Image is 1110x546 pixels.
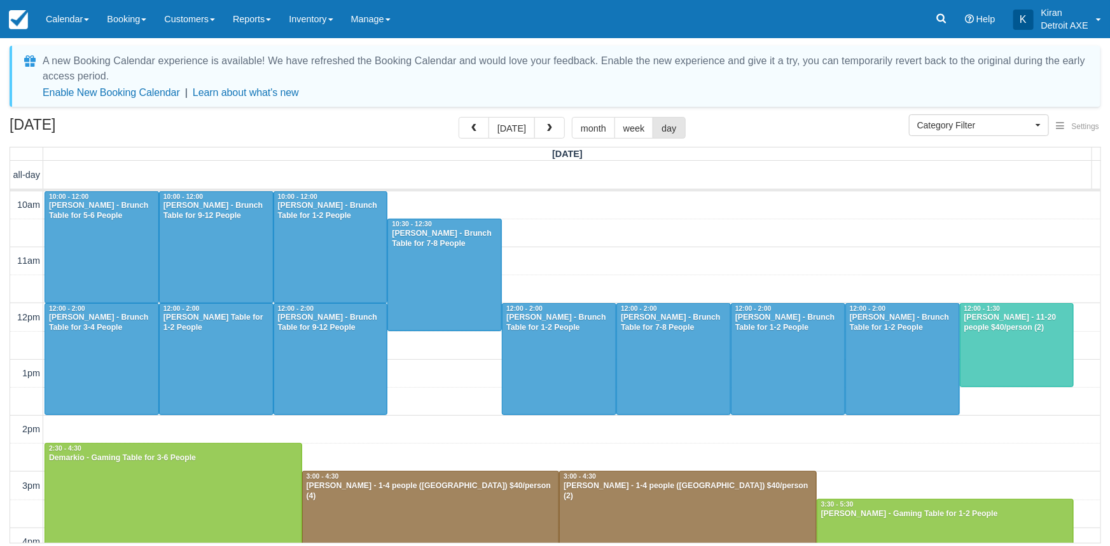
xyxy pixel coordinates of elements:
[735,305,772,312] span: 12:00 - 2:00
[614,117,654,139] button: week
[159,303,274,415] a: 12:00 - 2:00[PERSON_NAME] Table for 1-2 People
[45,303,159,415] a: 12:00 - 2:00[PERSON_NAME] - Brunch Table for 3-4 People
[850,305,886,312] span: 12:00 - 2:00
[278,193,317,200] span: 10:00 - 12:00
[965,15,974,24] i: Help
[307,473,339,480] span: 3:00 - 4:30
[564,473,596,480] span: 3:00 - 4:30
[1041,6,1088,19] p: Kiran
[621,305,657,312] span: 12:00 - 2:00
[185,87,188,98] span: |
[506,305,543,312] span: 12:00 - 2:00
[552,149,583,159] span: [DATE]
[9,10,28,29] img: checkfront-main-nav-mini-logo.png
[48,453,298,463] div: Demarkio - Gaming Table for 3-6 People
[964,313,1071,333] div: [PERSON_NAME] - 11-20 people $40/person (2)
[48,201,155,221] div: [PERSON_NAME] - Brunch Table for 5-6 People
[506,313,613,333] div: [PERSON_NAME] - Brunch Table for 1-2 People
[48,313,155,333] div: [PERSON_NAME] - Brunch Table for 3-4 People
[159,191,274,303] a: 10:00 - 12:00[PERSON_NAME] - Brunch Table for 9-12 People
[845,303,960,415] a: 12:00 - 2:00[PERSON_NAME] - Brunch Table for 1-2 People
[163,305,200,312] span: 12:00 - 2:00
[163,201,270,221] div: [PERSON_NAME] - Brunch Table for 9-12 People
[563,481,813,502] div: [PERSON_NAME] - 1-4 people ([GEOGRAPHIC_DATA]) $40/person (2)
[13,170,40,180] span: all-day
[49,305,85,312] span: 12:00 - 2:00
[653,117,685,139] button: day
[193,87,299,98] a: Learn about what's new
[489,117,535,139] button: [DATE]
[391,229,498,249] div: [PERSON_NAME] - Brunch Table for 7-8 People
[620,313,727,333] div: [PERSON_NAME] - Brunch Table for 7-8 People
[1041,19,1088,32] p: Detroit AXE
[17,200,40,210] span: 10am
[43,53,1085,84] div: A new Booking Calendar experience is available! We have refreshed the Booking Calendar and would ...
[502,303,616,415] a: 12:00 - 2:00[PERSON_NAME] - Brunch Table for 1-2 People
[964,305,1001,312] span: 12:00 - 1:30
[49,193,88,200] span: 10:00 - 12:00
[849,313,956,333] div: [PERSON_NAME] - Brunch Table for 1-2 People
[572,117,615,139] button: month
[45,191,159,303] a: 10:00 - 12:00[PERSON_NAME] - Brunch Table for 5-6 People
[821,501,854,508] span: 3:30 - 5:30
[821,509,1071,519] div: [PERSON_NAME] - Gaming Table for 1-2 People
[909,114,1049,136] button: Category Filter
[735,313,842,333] div: [PERSON_NAME] - Brunch Table for 1-2 People
[17,256,40,266] span: 11am
[1013,10,1034,30] div: K
[163,313,270,333] div: [PERSON_NAME] Table for 1-2 People
[274,303,388,415] a: 12:00 - 2:00[PERSON_NAME] - Brunch Table for 9-12 People
[10,117,170,140] h2: [DATE]
[1049,118,1107,136] button: Settings
[17,312,40,322] span: 12pm
[731,303,845,415] a: 12:00 - 2:00[PERSON_NAME] - Brunch Table for 1-2 People
[1072,122,1099,131] span: Settings
[22,368,40,378] span: 1pm
[277,201,384,221] div: [PERSON_NAME] - Brunch Table for 1-2 People
[306,481,556,502] div: [PERSON_NAME] - 1-4 people ([GEOGRAPHIC_DATA]) $40/person (4)
[278,305,314,312] span: 12:00 - 2:00
[22,424,40,434] span: 2pm
[387,219,502,331] a: 10:30 - 12:30[PERSON_NAME] - Brunch Table for 7-8 People
[616,303,731,415] a: 12:00 - 2:00[PERSON_NAME] - Brunch Table for 7-8 People
[960,303,1074,387] a: 12:00 - 1:30[PERSON_NAME] - 11-20 people $40/person (2)
[274,191,388,303] a: 10:00 - 12:00[PERSON_NAME] - Brunch Table for 1-2 People
[163,193,203,200] span: 10:00 - 12:00
[43,86,180,99] button: Enable New Booking Calendar
[392,221,431,228] span: 10:30 - 12:30
[49,445,81,452] span: 2:30 - 4:30
[22,481,40,491] span: 3pm
[277,313,384,333] div: [PERSON_NAME] - Brunch Table for 9-12 People
[917,119,1032,132] span: Category Filter
[976,14,996,24] span: Help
